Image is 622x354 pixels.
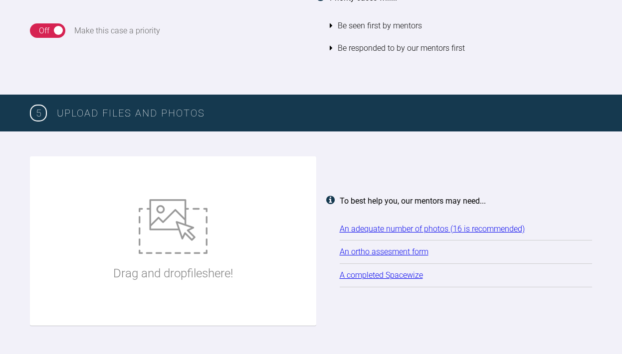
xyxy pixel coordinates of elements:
[340,196,486,206] strong: To best help you, our mentors may need...
[57,105,592,121] h3: Upload Files and Photos
[330,37,593,60] li: Be responded to by our mentors first
[74,24,160,37] div: Make this case a priority
[340,270,423,280] a: A completed Spacewize
[30,105,47,121] span: 5
[340,247,428,256] a: An ortho assesment form
[113,264,233,283] p: Drag and drop files here!
[340,224,525,234] a: An adequate number of photos (16 is recommended)
[330,14,593,37] li: Be seen first by mentors
[39,24,49,37] div: Off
